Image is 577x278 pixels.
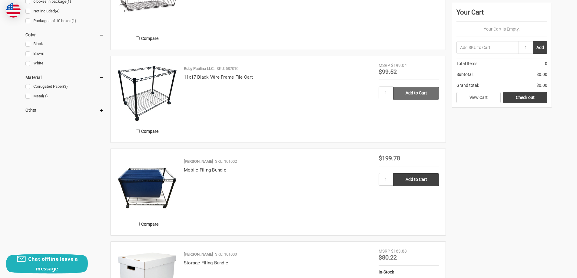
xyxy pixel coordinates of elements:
[25,83,104,91] a: Corrugated Paper
[379,155,400,162] span: $199.78
[43,94,48,98] span: (1)
[215,251,237,257] p: SKU: 101003
[117,219,177,229] label: Compare
[71,18,76,23] span: (1)
[25,50,104,58] a: Brown
[456,7,547,22] div: Your Cart
[25,106,104,114] h5: Other
[456,61,478,67] span: Total Items:
[536,71,547,78] span: $0.00
[25,17,104,25] a: Packages of 10 boxes
[379,248,390,254] div: MSRP
[533,41,547,54] button: Add
[63,84,68,89] span: (3)
[393,173,439,186] input: Add to Cart
[456,92,501,103] a: View Cart
[379,62,390,69] div: MSRP
[6,3,21,18] img: duty and tax information for United States
[25,74,104,81] h5: Material
[184,74,253,80] a: 11x17 Black Wire Frame File Cart
[117,62,177,123] img: 11x17 Black Wire Frame File Cart
[55,9,60,13] span: (4)
[136,222,140,226] input: Compare
[393,87,439,100] input: Add to Cart
[184,251,213,257] p: [PERSON_NAME]
[545,61,547,67] span: 0
[184,167,226,173] a: Mobile Filing Bundle
[456,26,547,32] p: Your Cart Is Empty.
[391,63,407,68] span: $199.04
[184,159,213,165] p: [PERSON_NAME]
[379,269,439,275] div: In-Stock
[379,68,397,75] span: $99.52
[217,66,238,72] p: SKU: 587010
[456,41,519,54] input: Add SKU to Cart
[184,66,214,72] p: Ruby Paulina LLC.
[503,92,547,103] a: Check out
[456,82,479,89] span: Grand total:
[391,249,407,253] span: $163.88
[136,129,140,133] input: Compare
[28,256,78,272] span: Chat offline leave a message
[184,260,228,266] a: Storage Filing Bundle
[117,126,177,136] label: Compare
[117,33,177,43] label: Compare
[117,155,177,216] img: Mobile Filing Bundle
[25,31,104,38] h5: Color
[215,159,237,165] p: SKU: 101002
[536,82,547,89] span: $0.00
[456,71,473,78] span: Subtotal:
[6,254,88,273] button: Chat offline leave a message
[379,254,397,261] span: $80.22
[25,59,104,67] a: White
[25,7,104,15] a: Not included
[136,36,140,40] input: Compare
[25,40,104,48] a: Black
[25,92,104,100] a: Metal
